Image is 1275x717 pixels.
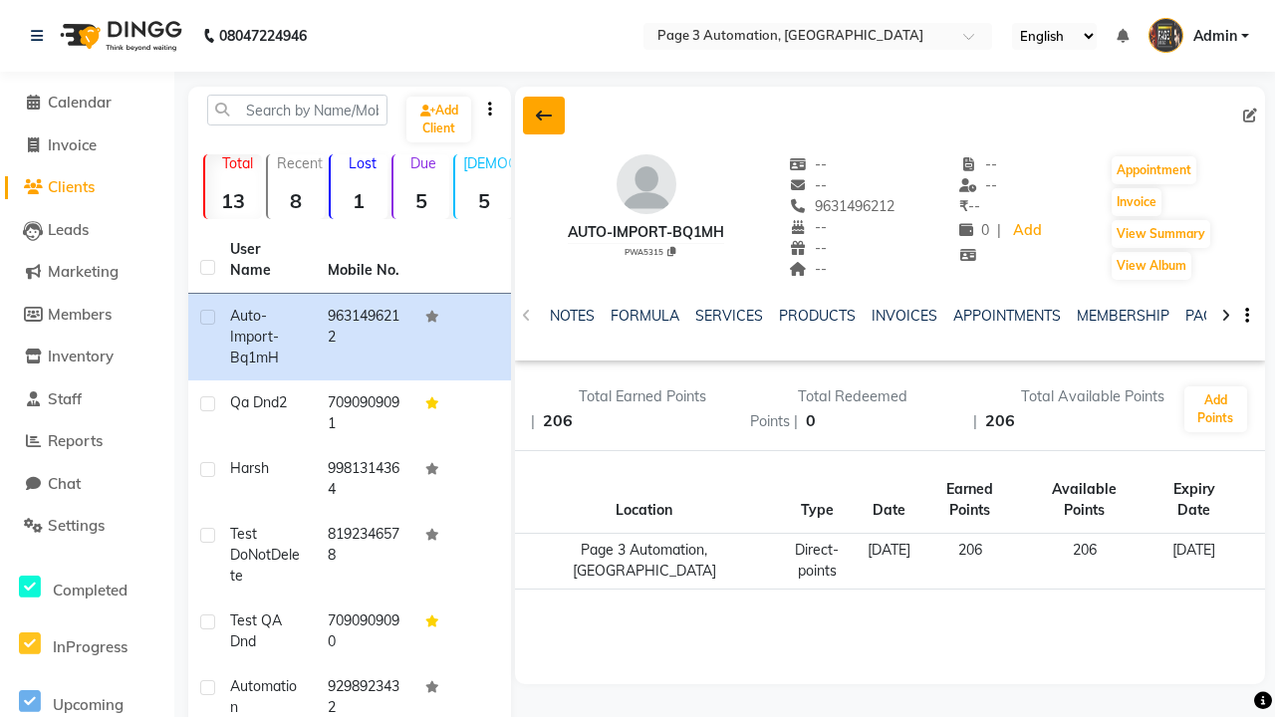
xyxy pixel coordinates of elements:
span: Marketing [48,262,119,281]
td: Page 3 Automation, [GEOGRAPHIC_DATA] [515,534,773,590]
td: [DATE] [1147,534,1241,590]
p: Lost [339,154,387,172]
a: Add Client [406,97,471,142]
th: Expiry Date [1147,467,1241,534]
a: Leads [5,219,169,242]
span: -- [959,176,997,194]
img: Admin [1148,18,1183,53]
a: Invoice [5,134,169,157]
button: Appointment [1112,156,1196,184]
span: Calendar [48,93,112,112]
th: Date [861,467,917,534]
span: Completed [53,581,127,599]
span: -- [959,155,997,173]
input: Search by Name/Mobile/Email/Code [207,95,387,125]
a: SERVICES [695,307,763,325]
span: Auto-Import-bq1mH [230,307,279,366]
strong: 1 [331,188,387,213]
span: -- [789,260,827,278]
span: -- [789,155,827,173]
a: Inventory [5,346,169,368]
p: Total [213,154,262,172]
span: -- [789,176,827,194]
img: logo [51,8,187,64]
a: Clients [5,176,169,199]
b: 08047224946 [219,8,307,64]
button: View Album [1112,252,1191,280]
td: [DATE] [861,534,917,590]
strong: 8 [268,188,325,213]
span: -- [789,239,827,257]
a: PACKAGES [1185,307,1259,325]
span: Invoice [48,135,97,154]
td: 206 [917,534,1023,590]
a: Settings [5,515,169,538]
a: INVOICES [872,307,937,325]
span: ₹ [959,197,968,215]
span: -- [959,197,980,215]
a: Marketing [5,261,169,284]
td: 8192346578 [316,512,413,598]
span: Total Redeemed Points | [750,387,907,430]
th: Mobile No. [316,227,413,294]
a: Staff [5,388,169,411]
span: -- [789,218,827,236]
td: 9631496212 [316,294,413,380]
span: 0 [959,221,989,239]
img: avatar [617,154,676,214]
span: Harsh [230,459,269,477]
strong: 5 [455,188,512,213]
strong: 13 [205,188,262,213]
td: 7090909090 [316,598,413,664]
a: Calendar [5,92,169,115]
span: Total Earned Points | [531,387,706,430]
p: [DEMOGRAPHIC_DATA] [463,154,512,172]
th: Available Points [1023,467,1147,534]
div: Auto-Import-bq1mH [568,222,724,243]
a: Chat [5,473,169,496]
div: Back to Client [523,97,565,134]
th: Location [515,467,773,534]
span: Upcoming [53,695,124,714]
th: Type [773,467,860,534]
div: PWA5315 [576,244,724,258]
a: PRODUCTS [779,307,856,325]
span: 9631496212 [789,197,894,215]
button: View Summary [1112,220,1210,248]
span: Settings [48,516,105,535]
span: Test QA Dnd [230,611,282,650]
th: Earned Points [917,467,1023,534]
span: Qa Dnd2 [230,393,287,411]
span: Staff [48,389,82,408]
a: APPOINTMENTS [953,307,1061,325]
button: Invoice [1112,188,1161,216]
a: Reports [5,430,169,453]
a: FORMULA [611,307,679,325]
p: Due [397,154,450,172]
a: NOTES [550,307,595,325]
span: 0 [806,410,816,430]
span: Inventory [48,347,114,365]
p: Recent [276,154,325,172]
span: Reports [48,431,103,450]
span: Chat [48,474,81,493]
span: Test DoNotDelete [230,525,300,585]
span: Members [48,305,112,324]
span: InProgress [53,637,127,656]
td: 7090909091 [316,380,413,446]
td: 206 [1023,534,1147,590]
a: MEMBERSHIP [1077,307,1169,325]
td: Direct-points [773,534,860,590]
span: 206 [543,410,573,430]
a: Members [5,304,169,327]
span: Total Available Points | [973,387,1164,430]
button: Add Points [1184,386,1247,432]
span: Leads [48,220,89,239]
span: 206 [985,410,1015,430]
th: User Name [218,227,316,294]
span: Clients [48,177,95,196]
a: Add [1009,217,1044,245]
span: | [997,220,1001,241]
span: Admin [1193,26,1237,47]
strong: 5 [393,188,450,213]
